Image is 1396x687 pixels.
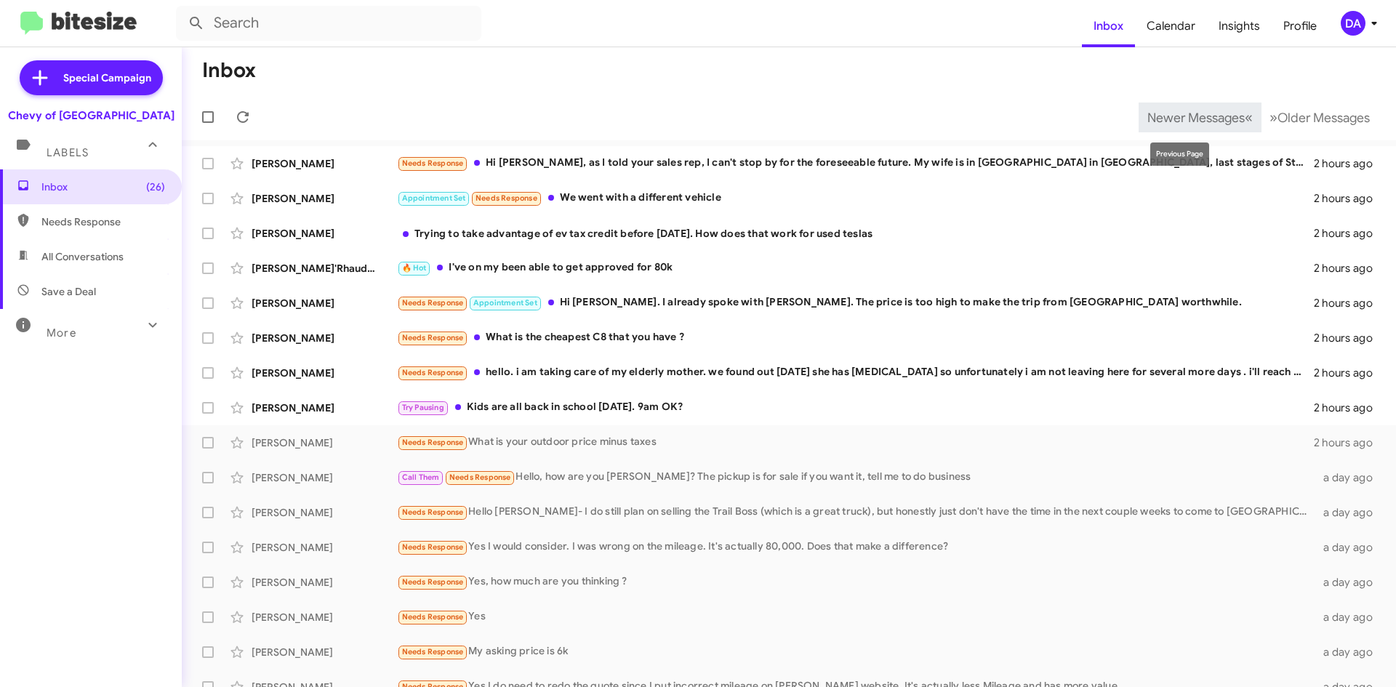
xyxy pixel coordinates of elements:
span: Needs Response [402,158,464,168]
div: [PERSON_NAME] [252,575,397,590]
div: 2 hours ago [1314,366,1384,380]
div: 2 hours ago [1314,261,1384,276]
div: Hello, how are you [PERSON_NAME]? The pickup is for sale if you want it, tell me to do business [397,469,1315,486]
span: Needs Response [402,368,464,377]
div: [PERSON_NAME] [252,401,397,415]
div: I've on my been able to get approved for 80k [397,260,1314,276]
div: What is your outdoor price minus taxes [397,434,1314,451]
div: [PERSON_NAME] [252,470,397,485]
span: Needs Response [402,577,464,587]
div: a day ago [1315,645,1384,659]
button: DA [1328,11,1380,36]
span: All Conversations [41,249,124,264]
div: Kids are all back in school [DATE]. 9am OK? [397,399,1314,416]
nav: Page navigation example [1139,103,1379,132]
div: My asking price is 6k [397,643,1315,660]
div: [PERSON_NAME] [252,331,397,345]
div: a day ago [1315,575,1384,590]
div: [PERSON_NAME] [252,296,397,310]
span: Appointment Set [402,193,466,203]
div: Trying to take advantage of ev tax credit before [DATE]. How does that work for used teslas [397,226,1314,241]
span: Newer Messages [1147,110,1245,126]
div: Previous Page [1150,142,1209,166]
div: [PERSON_NAME] [252,610,397,624]
span: « [1245,108,1253,126]
span: (26) [146,180,165,194]
span: More [47,326,76,340]
span: » [1269,108,1277,126]
div: a day ago [1315,610,1384,624]
span: Appointment Set [473,298,537,308]
a: Insights [1207,5,1272,47]
span: Needs Response [402,612,464,622]
div: Yes [397,608,1315,625]
a: Calendar [1135,5,1207,47]
div: a day ago [1315,505,1384,520]
a: Inbox [1082,5,1135,47]
div: [PERSON_NAME] [252,505,397,520]
span: Needs Response [402,438,464,447]
input: Search [176,6,481,41]
div: 2 hours ago [1314,191,1384,206]
div: We went with a different vehicle [397,190,1314,206]
div: What is the cheapest C8 that you have ? [397,329,1314,346]
div: a day ago [1315,470,1384,485]
h1: Inbox [202,59,256,82]
div: Yes, how much are you thinking ? [397,574,1315,590]
span: Call Them [402,473,440,482]
span: Needs Response [402,333,464,342]
button: Previous [1139,103,1261,132]
span: Needs Response [476,193,537,203]
div: 2 hours ago [1314,226,1384,241]
div: [PERSON_NAME] [252,191,397,206]
div: Yes I would consider. I was wrong on the mileage. It's actually 80,000. Does that make a difference? [397,539,1315,555]
span: Needs Response [402,647,464,656]
a: Special Campaign [20,60,163,95]
div: [PERSON_NAME] [252,435,397,450]
span: Needs Response [402,542,464,552]
span: Save a Deal [41,284,96,299]
div: [PERSON_NAME] [252,540,397,555]
div: 2 hours ago [1314,156,1384,171]
span: Labels [47,146,89,159]
div: Hi [PERSON_NAME], as I told your sales rep, I can't stop by for the foreseeable future. My wife i... [397,155,1314,172]
div: 2 hours ago [1314,401,1384,415]
span: Try Pausing [402,403,444,412]
div: [PERSON_NAME] [252,226,397,241]
div: [PERSON_NAME] [252,156,397,171]
span: Needs Response [41,214,165,229]
span: Needs Response [402,507,464,517]
span: Needs Response [449,473,511,482]
div: [PERSON_NAME]'Rhaud [PERSON_NAME] [252,261,397,276]
span: Needs Response [402,298,464,308]
div: 2 hours ago [1314,331,1384,345]
div: [PERSON_NAME] [252,645,397,659]
div: [PERSON_NAME] [252,366,397,380]
div: DA [1341,11,1365,36]
a: Profile [1272,5,1328,47]
div: Hi [PERSON_NAME]. I already spoke with [PERSON_NAME]. The price is too high to make the trip from... [397,294,1314,311]
span: Special Campaign [63,71,151,85]
div: Chevy of [GEOGRAPHIC_DATA] [8,108,174,123]
div: 2 hours ago [1314,296,1384,310]
div: hello. i am taking care of my elderly mother. we found out [DATE] she has [MEDICAL_DATA] so unfor... [397,364,1314,381]
div: 2 hours ago [1314,435,1384,450]
div: Hello [PERSON_NAME]- I do still plan on selling the Trail Boss (which is a great truck), but hone... [397,504,1315,521]
span: 🔥 Hot [402,263,427,273]
span: Inbox [41,180,165,194]
div: a day ago [1315,540,1384,555]
span: Older Messages [1277,110,1370,126]
button: Next [1261,103,1379,132]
